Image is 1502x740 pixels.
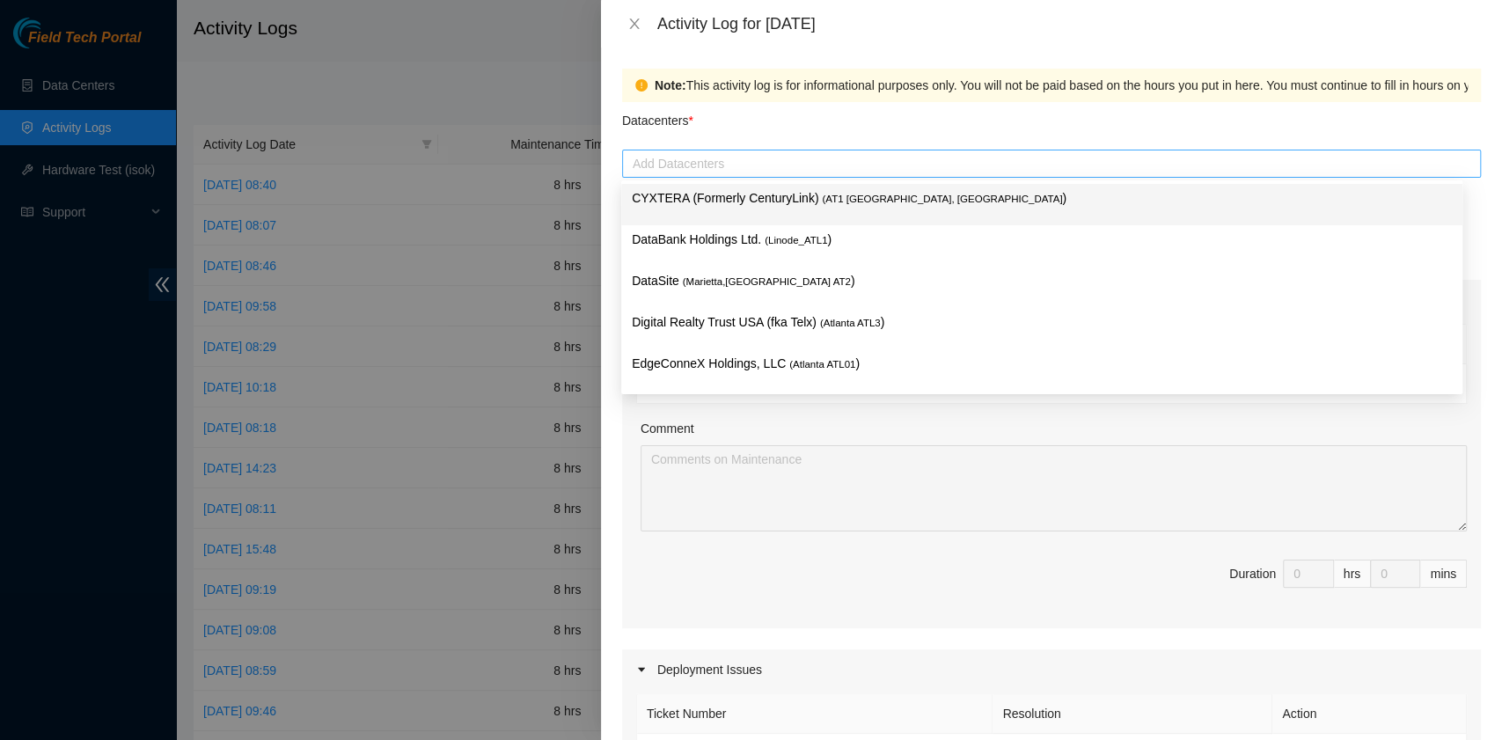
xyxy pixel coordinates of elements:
div: Duration [1229,564,1276,583]
span: ( Atlanta ATL3 [820,318,881,328]
p: DataBank Holdings Ltd. ) [632,230,1452,250]
th: Resolution [993,694,1272,734]
th: Ticket Number [637,694,993,734]
span: ( Linode_ATL1 [765,235,827,245]
p: EdgeConneX Holdings, LLC ) [632,354,1452,374]
p: DataSite ) [632,271,1452,291]
div: Deployment Issues [622,649,1481,690]
textarea: Comment [641,445,1467,531]
span: exclamation-circle [635,79,648,92]
strong: Note: [655,76,686,95]
span: ( Atlanta ATL01 [789,359,855,370]
span: ( AT1 [GEOGRAPHIC_DATA], [GEOGRAPHIC_DATA] [822,194,1062,204]
p: Datacenters [622,102,693,130]
p: Digital Realty Trust USA (fka Telx) ) [632,312,1452,333]
button: Close [622,16,647,33]
span: close [627,17,641,31]
th: Action [1272,694,1467,734]
div: mins [1420,560,1467,588]
p: CYXTERA (Formerly CenturyLink) ) [632,188,1452,209]
label: Comment [641,419,694,438]
div: Activity Log for [DATE] [657,14,1481,33]
span: caret-right [636,664,647,675]
div: hrs [1334,560,1371,588]
span: ( Marietta,[GEOGRAPHIC_DATA] AT2 [683,276,851,287]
